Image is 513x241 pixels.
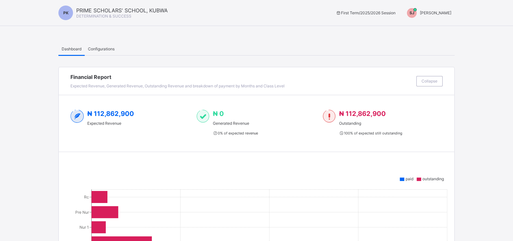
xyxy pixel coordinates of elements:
span: session/term information [336,10,396,15]
img: outstanding-1.146d663e52f09953f639664a84e30106.svg [323,110,336,123]
span: 0 % of expected revenue [213,131,258,135]
img: paid-1.3eb1404cbcb1d3b736510a26bbfa3ccb.svg [197,110,209,123]
span: ₦ 112,862,900 [339,110,385,118]
tspan: Rc [84,195,89,199]
span: PRIME SCHOLARS' SCHOOL, KUBWA [76,7,168,14]
span: [PERSON_NAME] [420,10,451,15]
span: Expected Revenue [87,121,134,126]
span: ₦ 112,862,900 [87,110,134,118]
span: ₦ 0 [213,110,224,118]
span: Collapse [421,79,437,83]
span: Expected Revenue, Generated Revenue, Outstanding Revenue and breakdown of payment by Months and C... [70,83,285,88]
span: SJ [409,10,414,15]
img: expected-2.4343d3e9d0c965b919479240f3db56ac.svg [70,110,84,123]
span: paid [406,176,413,181]
span: Configurations [88,46,115,51]
span: PK [63,10,68,15]
tspan: Nur 1 [79,225,89,230]
tspan: Pre Nur [75,209,89,214]
span: outstanding [422,176,444,181]
span: DETERMINATION & SUCCESS [76,14,131,19]
span: Outstanding [339,121,402,126]
span: Financial Report [70,74,413,80]
span: Dashboard [62,46,81,51]
span: 100 % of expected still outstanding [339,131,402,135]
span: Generated Revenue [213,121,258,126]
